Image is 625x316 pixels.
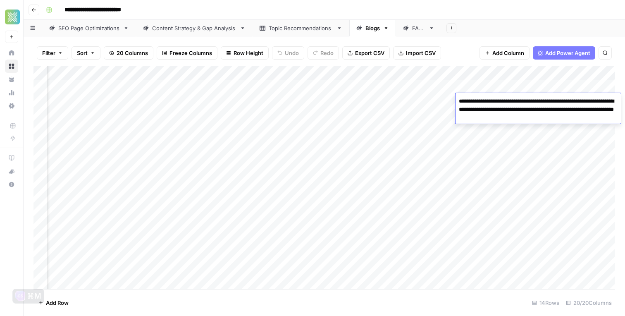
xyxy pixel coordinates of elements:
[27,292,41,300] div: ⌘M
[5,165,18,178] button: What's new?
[396,20,441,36] a: FAQs
[5,73,18,86] a: Your Data
[5,86,18,99] a: Usage
[234,49,263,57] span: Row Height
[365,24,380,32] div: Blogs
[545,49,590,57] span: Add Power Agent
[308,46,339,60] button: Redo
[5,7,18,27] button: Workspace: Xponent21
[285,49,299,57] span: Undo
[342,46,390,60] button: Export CSV
[253,20,349,36] a: Topic Recommendations
[104,46,153,60] button: 20 Columns
[42,20,136,36] a: SEO Page Optimizations
[46,299,69,307] span: Add Row
[5,151,18,165] a: AirOps Academy
[269,24,333,32] div: Topic Recommendations
[320,49,334,57] span: Redo
[169,49,212,57] span: Freeze Columns
[157,46,217,60] button: Freeze Columns
[58,24,120,32] div: SEO Page Optimizations
[479,46,530,60] button: Add Column
[5,10,20,24] img: Xponent21 Logo
[355,49,384,57] span: Export CSV
[72,46,100,60] button: Sort
[349,20,396,36] a: Blogs
[152,24,236,32] div: Content Strategy & Gap Analysis
[272,46,304,60] button: Undo
[37,46,68,60] button: Filter
[5,165,18,177] div: What's new?
[221,46,269,60] button: Row Height
[33,296,74,309] button: Add Row
[42,49,55,57] span: Filter
[5,178,18,191] button: Help + Support
[5,99,18,113] a: Settings
[412,24,425,32] div: FAQs
[393,46,441,60] button: Import CSV
[5,46,18,60] a: Home
[529,296,563,309] div: 14 Rows
[563,296,615,309] div: 20/20 Columns
[533,46,595,60] button: Add Power Agent
[136,20,253,36] a: Content Strategy & Gap Analysis
[77,49,88,57] span: Sort
[5,60,18,73] a: Browse
[406,49,436,57] span: Import CSV
[117,49,148,57] span: 20 Columns
[492,49,524,57] span: Add Column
